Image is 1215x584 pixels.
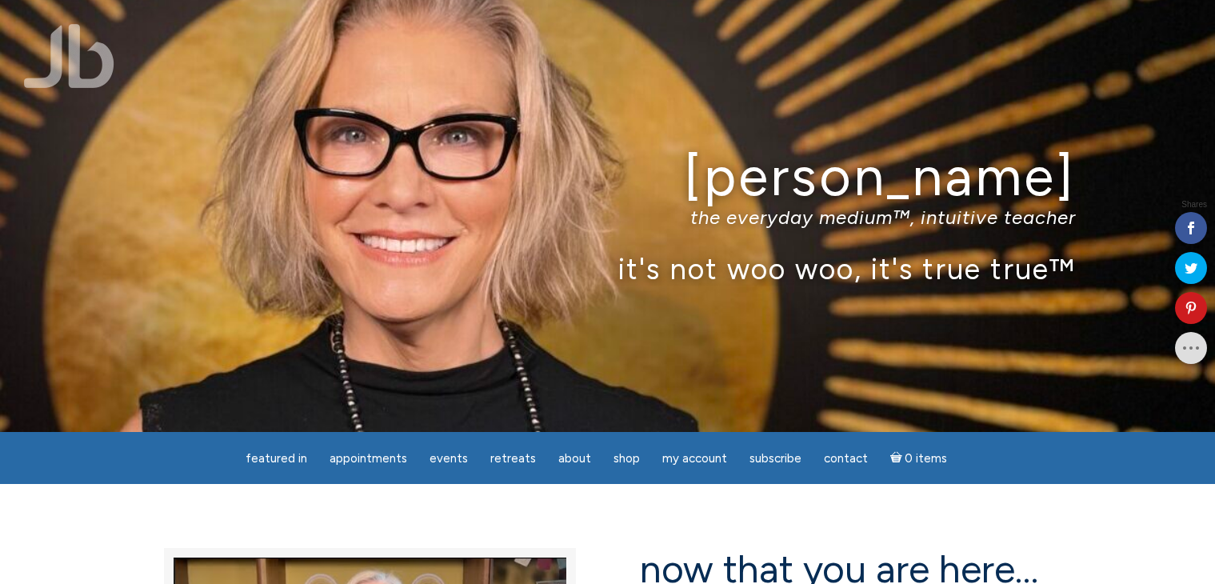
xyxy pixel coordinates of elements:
[558,451,591,466] span: About
[604,443,649,474] a: Shop
[613,451,640,466] span: Shop
[481,443,546,474] a: Retreats
[24,24,114,88] img: Jamie Butler. The Everyday Medium
[490,451,536,466] span: Retreats
[140,146,1076,206] h1: [PERSON_NAME]
[890,451,905,466] i: Cart
[140,206,1076,229] p: the everyday medium™, intuitive teacher
[740,443,811,474] a: Subscribe
[246,451,307,466] span: featured in
[330,451,407,466] span: Appointments
[662,451,727,466] span: My Account
[430,451,468,466] span: Events
[749,451,801,466] span: Subscribe
[653,443,737,474] a: My Account
[881,442,957,474] a: Cart0 items
[905,453,947,465] span: 0 items
[824,451,868,466] span: Contact
[549,443,601,474] a: About
[236,443,317,474] a: featured in
[320,443,417,474] a: Appointments
[1181,201,1207,209] span: Shares
[814,443,877,474] a: Contact
[420,443,478,474] a: Events
[140,251,1076,286] p: it's not woo woo, it's true true™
